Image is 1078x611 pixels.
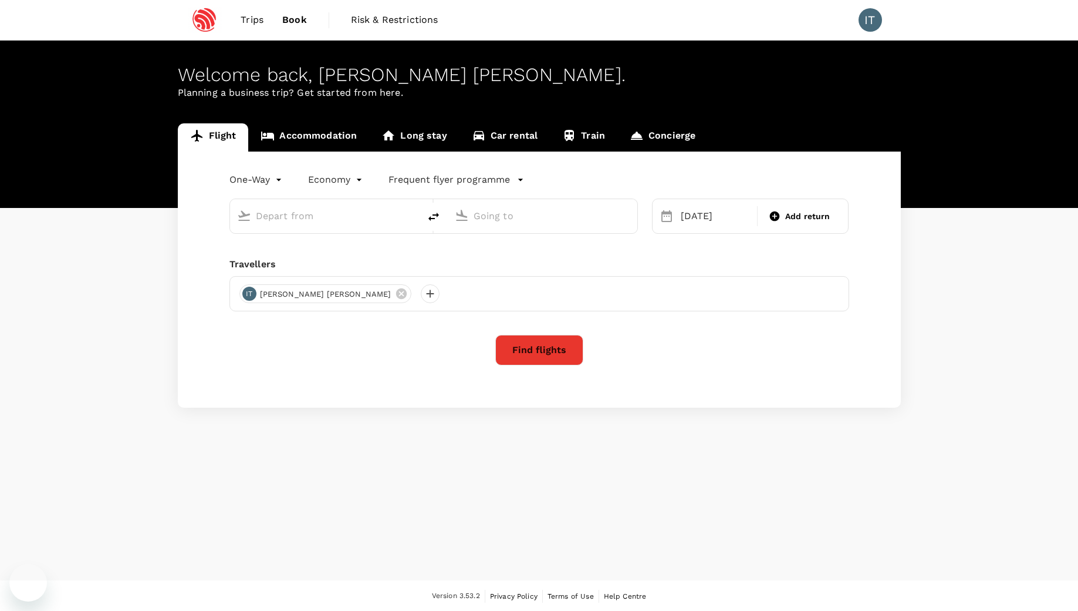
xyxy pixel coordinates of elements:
a: Concierge [617,123,708,152]
span: Book [282,13,307,27]
span: Trips [241,13,263,27]
input: Depart from [256,207,395,225]
div: [DATE] [676,204,755,228]
a: Train [550,123,617,152]
button: Frequent flyer programme [388,173,524,187]
a: Privacy Policy [490,590,538,603]
div: IT [242,287,256,301]
div: IT [859,8,882,32]
iframe: Button to launch messaging window [9,564,47,602]
span: Privacy Policy [490,592,538,600]
input: Going to [474,207,613,225]
span: Version 3.53.2 [432,590,480,602]
img: Espressif Systems Singapore Pte Ltd [178,7,232,33]
button: Open [411,214,414,217]
span: Terms of Use [548,592,594,600]
a: Long stay [369,123,459,152]
div: Travellers [229,257,849,271]
a: Terms of Use [548,590,594,603]
a: Flight [178,123,249,152]
span: Risk & Restrictions [351,13,438,27]
p: Planning a business trip? Get started from here. [178,86,901,100]
a: Car rental [459,123,550,152]
span: Add return [785,210,830,223]
div: IT[PERSON_NAME] [PERSON_NAME] [239,284,411,303]
div: Economy [308,170,365,189]
div: One-Way [229,170,285,189]
p: Frequent flyer programme [388,173,510,187]
div: Welcome back , [PERSON_NAME] [PERSON_NAME] . [178,64,901,86]
button: Find flights [495,335,583,365]
a: Accommodation [248,123,369,152]
span: [PERSON_NAME] [PERSON_NAME] [253,288,398,300]
button: Open [629,214,631,217]
a: Help Centre [604,590,647,603]
button: delete [420,203,448,231]
span: Help Centre [604,592,647,600]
